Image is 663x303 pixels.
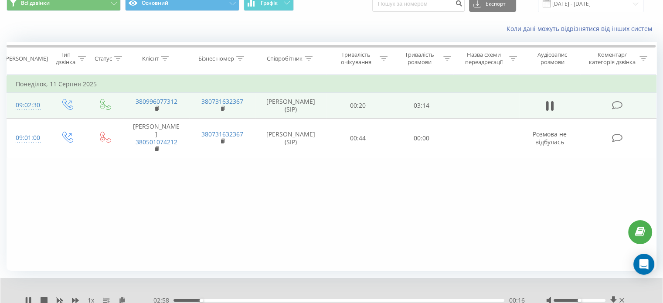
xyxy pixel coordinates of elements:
div: Назва схеми переадресації [461,51,507,66]
span: Розмова не відбулась [533,130,567,146]
td: 03:14 [390,93,453,118]
td: [PERSON_NAME] (SIP) [255,118,326,158]
a: 380731632367 [201,97,243,106]
a: 380996077312 [136,97,177,106]
div: Accessibility label [200,299,203,302]
div: 09:02:30 [16,97,39,114]
div: Open Intercom Messenger [633,254,654,275]
td: 00:44 [326,118,390,158]
a: 380731632367 [201,130,243,138]
td: 00:20 [326,93,390,118]
a: Коли дані можуть відрізнятися вiд інших систем [507,24,656,33]
div: Клієнт [142,55,159,62]
div: Тривалість очікування [334,51,378,66]
td: [PERSON_NAME] [123,118,189,158]
div: Коментар/категорія дзвінка [586,51,637,66]
div: [PERSON_NAME] [4,55,48,62]
td: 00:00 [390,118,453,158]
div: Тип дзвінка [55,51,75,66]
div: Статус [95,55,112,62]
div: Бізнес номер [198,55,234,62]
a: 380501074212 [136,138,177,146]
div: 09:01:00 [16,129,39,146]
div: Аудіозапис розмови [527,51,578,66]
div: Тривалість розмови [398,51,441,66]
td: [PERSON_NAME] (SIP) [255,93,326,118]
div: Accessibility label [578,299,581,302]
td: Понеділок, 11 Серпня 2025 [7,75,656,93]
div: Співробітник [267,55,303,62]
